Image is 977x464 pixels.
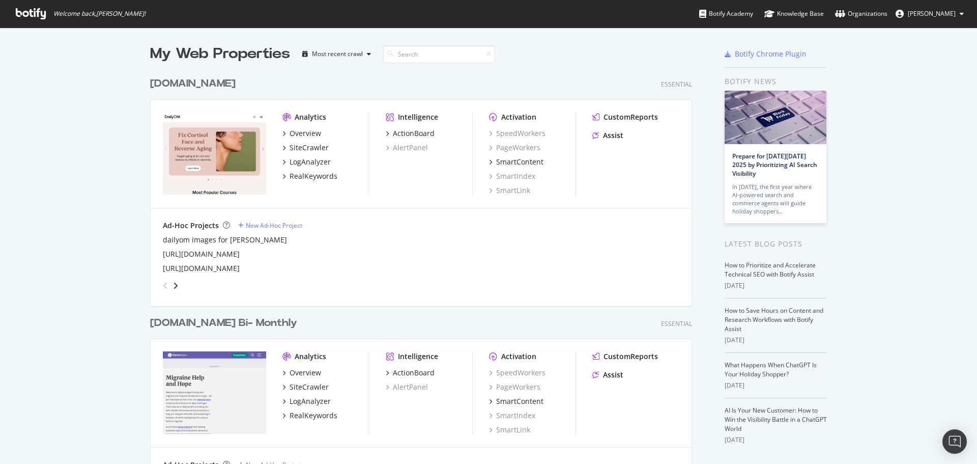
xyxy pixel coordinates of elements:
a: How to Prioritize and Accelerate Technical SEO with Botify Assist [725,261,816,279]
a: PageWorkers [489,382,540,392]
div: Most recent crawl [312,51,363,57]
div: [DOMAIN_NAME] [150,76,236,91]
a: SmartContent [489,396,543,406]
a: CustomReports [592,112,658,122]
div: Assist [603,370,623,380]
a: dailyom images for [PERSON_NAME] [163,235,287,245]
a: RealKeywords [282,171,337,181]
a: [URL][DOMAIN_NAME] [163,249,240,259]
div: Organizations [835,9,887,19]
div: Analytics [295,351,326,362]
div: [DOMAIN_NAME] Bi- Monthly [150,316,297,331]
div: SiteCrawler [290,382,329,392]
a: AI Is Your New Customer: How to Win the Visibility Battle in a ChatGPT World [725,406,827,433]
a: SmartContent [489,157,543,167]
div: My Web Properties [150,44,290,64]
a: Overview [282,128,321,139]
div: ActionBoard [393,368,435,378]
button: [PERSON_NAME] [887,6,972,22]
a: SpeedWorkers [489,128,545,139]
div: Analytics [295,112,326,122]
div: Activation [501,351,536,362]
div: LogAnalyzer [290,396,331,406]
div: angle-right [172,281,179,291]
a: Assist [592,130,623,141]
div: angle-left [159,278,172,294]
div: Assist [603,130,623,141]
a: PageWorkers [489,143,540,153]
img: Prepare for Black Friday 2025 by Prioritizing AI Search Visibility [725,91,826,144]
div: [DATE] [725,435,827,445]
div: Intelligence [398,351,438,362]
div: In [DATE], the first year where AI-powered search and commerce agents will guide holiday shoppers… [732,183,819,215]
a: LogAnalyzer [282,157,331,167]
a: [DOMAIN_NAME] [150,76,240,91]
a: ActionBoard [386,368,435,378]
a: Prepare for [DATE][DATE] 2025 by Prioritizing AI Search Visibility [732,152,817,178]
a: Overview [282,368,321,378]
a: AlertPanel [386,382,428,392]
a: SmartLink [489,185,530,196]
a: [DOMAIN_NAME] Bi- Monthly [150,316,301,331]
a: ActionBoard [386,128,435,139]
a: SpeedWorkers [489,368,545,378]
div: [DATE] [725,281,827,290]
div: Essential [661,319,692,328]
a: Assist [592,370,623,380]
div: Botify Chrome Plugin [735,49,807,59]
div: LogAnalyzer [290,157,331,167]
img: dailyom.com [163,112,266,195]
a: How to Save Hours on Content and Research Workflows with Botify Assist [725,306,823,333]
div: RealKeywords [290,171,337,181]
span: Welcome back, [PERSON_NAME] ! [53,10,146,18]
a: What Happens When ChatGPT Is Your Holiday Shopper? [725,361,817,378]
button: Most recent crawl [298,46,375,62]
div: New Ad-Hoc Project [246,221,302,230]
a: New Ad-Hoc Project [238,221,302,230]
img: migraineagain.com [163,351,266,434]
div: Latest Blog Posts [725,238,827,250]
span: Bill Elward [908,9,956,18]
div: SmartContent [496,157,543,167]
div: Ad-Hoc Projects [163,221,219,231]
div: ActionBoard [393,128,435,139]
a: SiteCrawler [282,143,329,153]
div: SiteCrawler [290,143,329,153]
a: CustomReports [592,351,658,362]
div: CustomReports [604,112,658,122]
div: Botify Academy [699,9,753,19]
div: SmartContent [496,396,543,406]
div: Overview [290,368,321,378]
a: AlertPanel [386,143,428,153]
div: CustomReports [604,351,658,362]
div: Open Intercom Messenger [942,429,967,454]
div: Essential [661,80,692,89]
a: SmartLink [489,425,530,435]
div: RealKeywords [290,411,337,421]
div: [DATE] [725,381,827,390]
a: SmartIndex [489,171,535,181]
a: [URL][DOMAIN_NAME] [163,263,240,274]
div: Intelligence [398,112,438,122]
a: SmartIndex [489,411,535,421]
div: Botify news [725,76,827,87]
div: [DATE] [725,336,827,345]
a: Botify Chrome Plugin [725,49,807,59]
a: SiteCrawler [282,382,329,392]
a: RealKeywords [282,411,337,421]
div: Activation [501,112,536,122]
a: LogAnalyzer [282,396,331,406]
